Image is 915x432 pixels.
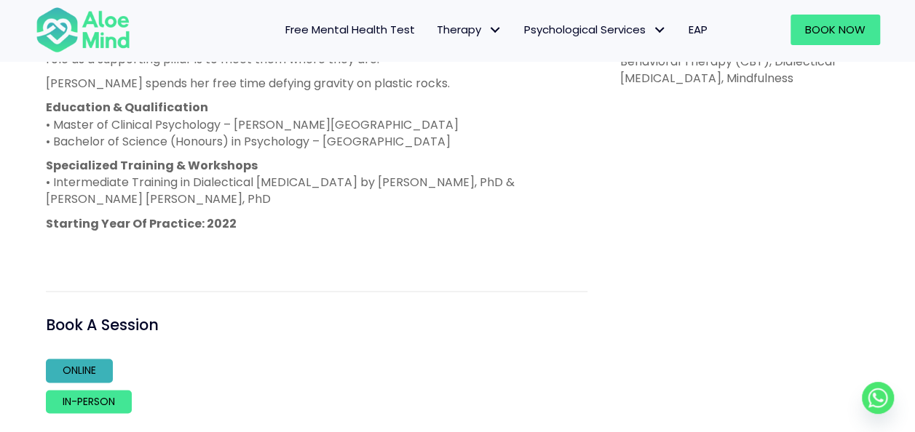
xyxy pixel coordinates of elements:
[46,75,587,92] p: [PERSON_NAME] spends her free time defying gravity on plastic rocks.
[46,314,159,335] span: Book A Session
[46,99,208,116] strong: Education & Qualification
[46,359,113,382] a: Online
[513,15,678,45] a: Psychological ServicesPsychological Services: submenu
[791,15,880,45] a: Book Now
[46,157,258,174] strong: Specialized Training & Workshops
[46,157,587,208] p: • Intermediate Training in Dialectical [MEDICAL_DATA] by [PERSON_NAME], PhD & [PERSON_NAME] [PERS...
[149,15,718,45] nav: Menu
[437,22,502,37] span: Therapy
[485,20,506,41] span: Therapy: submenu
[649,20,670,41] span: Psychological Services: submenu
[46,99,587,150] p: • Master of Clinical Psychology – [PERSON_NAME][GEOGRAPHIC_DATA] • Bachelor of Science (Honours) ...
[46,215,237,232] strong: Starting Year Of Practice: 2022
[689,22,708,37] span: EAP
[862,382,894,414] a: Whatsapp
[678,15,718,45] a: EAP
[524,22,667,37] span: Psychological Services
[620,36,869,87] p: [MEDICAL_DATA] (ACT), Cognitive Behavioral Therapy (CBT), Dialectical [MEDICAL_DATA], Mindfulness
[274,15,426,45] a: Free Mental Health Test
[426,15,513,45] a: TherapyTherapy: submenu
[285,22,415,37] span: Free Mental Health Test
[46,390,132,413] a: In-person
[805,22,866,37] span: Book Now
[36,6,130,54] img: Aloe mind Logo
